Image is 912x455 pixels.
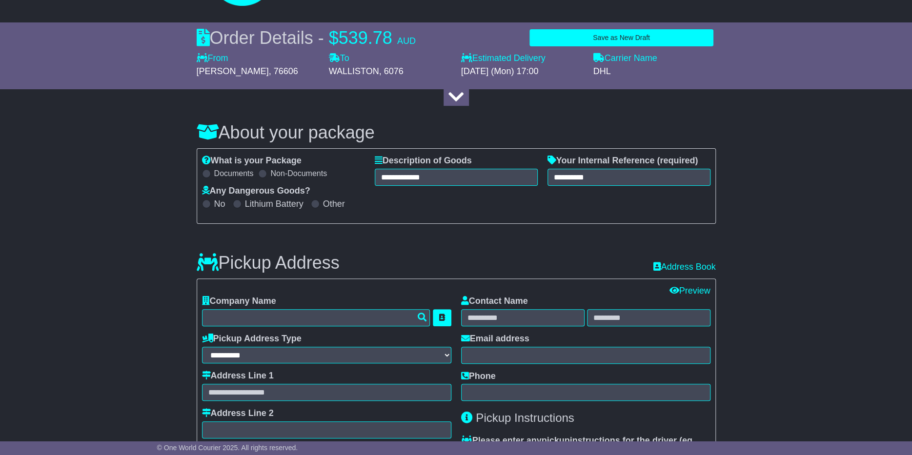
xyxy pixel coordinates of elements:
span: WALLISTON [329,66,379,76]
label: Address Line 2 [202,408,274,419]
label: No [214,199,225,210]
span: pickup [542,435,570,445]
label: Company Name [202,296,276,307]
label: What is your Package [202,156,302,166]
label: Lithium Battery [245,199,304,210]
label: Address Line 1 [202,371,274,381]
span: , 76606 [269,66,298,76]
span: 539.78 [339,28,392,48]
a: Preview [669,286,710,296]
h3: Pickup Address [197,253,340,273]
div: [DATE] (Mon) 17:00 [461,66,584,77]
label: Non-Documents [270,169,327,178]
label: Contact Name [461,296,528,307]
label: Carrier Name [593,53,657,64]
a: Address Book [653,262,715,273]
span: , 6076 [379,66,404,76]
label: Estimated Delivery [461,53,584,64]
label: Any Dangerous Goods? [202,186,310,197]
label: From [197,53,228,64]
label: Your Internal Reference (required) [547,156,698,166]
button: Save as New Draft [529,29,713,46]
label: Pickup Address Type [202,334,302,344]
span: [PERSON_NAME] [197,66,269,76]
label: Other [323,199,345,210]
label: Email address [461,334,529,344]
div: Order Details - [197,27,416,48]
label: To [329,53,349,64]
div: DHL [593,66,716,77]
span: © One World Courier 2025. All rights reserved. [157,444,298,452]
label: Phone [461,371,496,382]
label: Description of Goods [375,156,472,166]
span: AUD [397,36,416,46]
span: $ [329,28,339,48]
label: Documents [214,169,254,178]
span: Pickup Instructions [476,411,574,424]
h3: About your package [197,123,716,142]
